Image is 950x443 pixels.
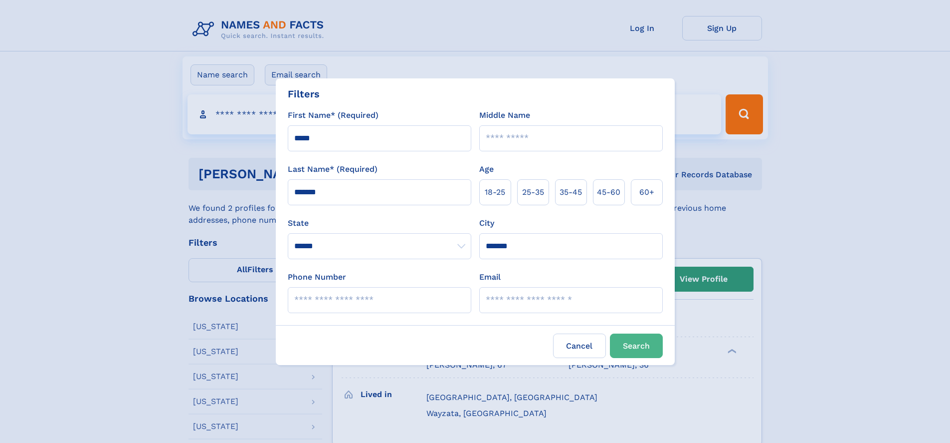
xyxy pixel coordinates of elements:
label: First Name* (Required) [288,109,379,121]
label: Phone Number [288,271,346,283]
label: City [479,217,494,229]
span: 60+ [639,186,654,198]
span: 18‑25 [485,186,505,198]
div: Filters [288,86,320,101]
label: Middle Name [479,109,530,121]
span: 35‑45 [560,186,582,198]
label: Age [479,163,494,175]
label: Cancel [553,334,606,358]
span: 25‑35 [522,186,544,198]
span: 45‑60 [597,186,620,198]
label: Email [479,271,501,283]
button: Search [610,334,663,358]
label: State [288,217,471,229]
label: Last Name* (Required) [288,163,378,175]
